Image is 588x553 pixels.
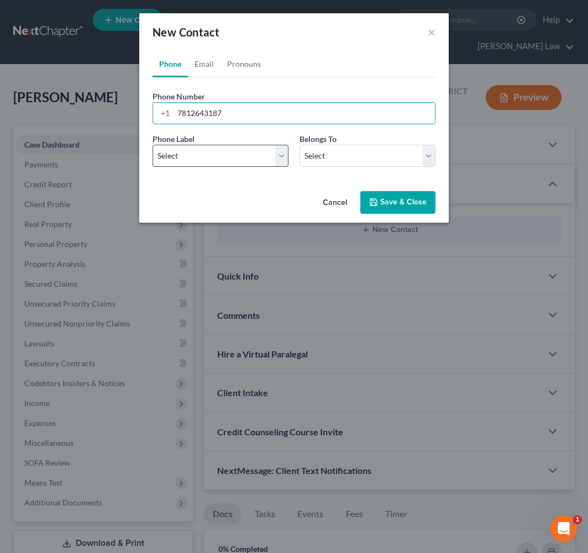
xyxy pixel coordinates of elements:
span: Phone Label [153,134,195,144]
button: Save & Close [360,191,435,214]
button: Cancel [314,192,356,214]
div: +1 [153,103,174,124]
span: Belongs To [300,134,337,144]
a: Pronouns [221,51,267,77]
span: 1 [573,515,582,524]
button: × [428,25,435,39]
iframe: Intercom live chat [550,515,577,542]
a: Email [188,51,221,77]
a: Phone [153,51,188,77]
span: Phone Number [153,92,205,101]
span: New Contact [153,25,219,39]
input: ###-###-#### [174,103,435,124]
